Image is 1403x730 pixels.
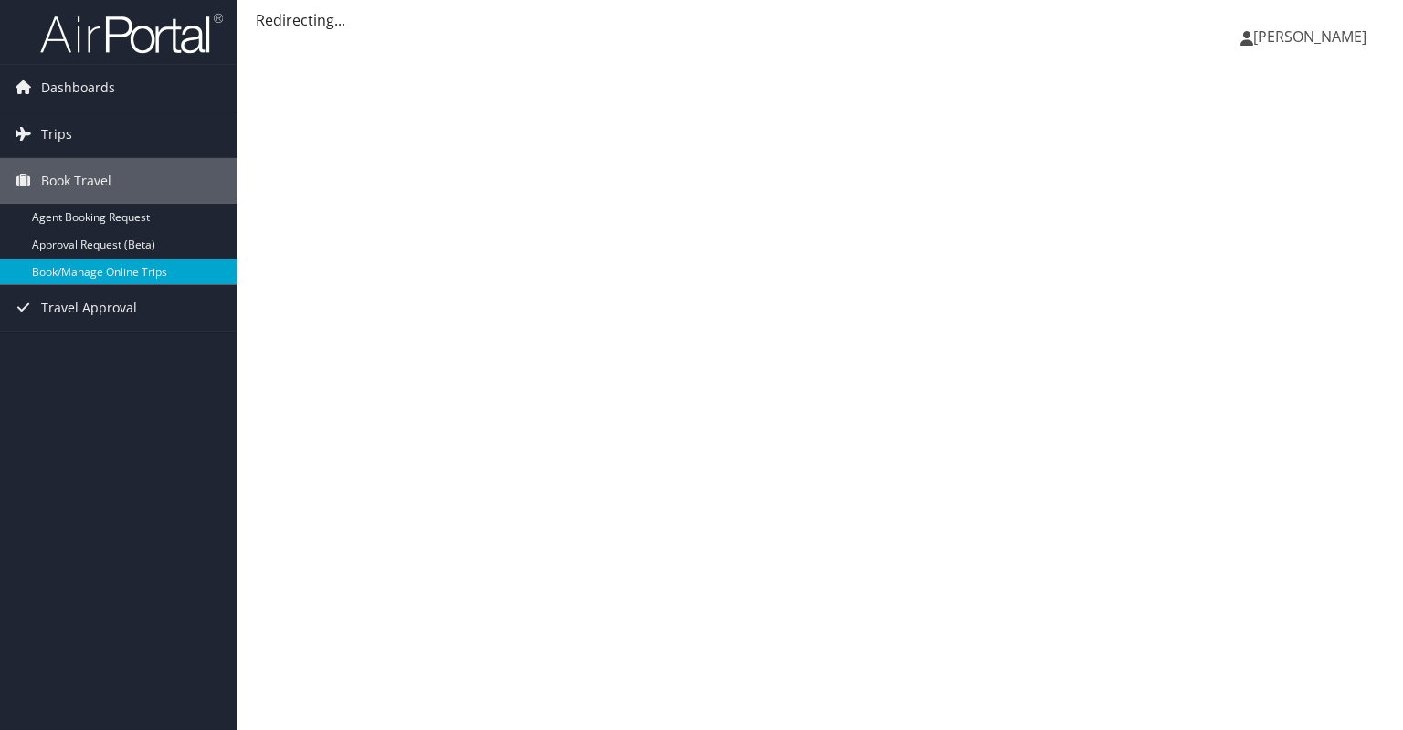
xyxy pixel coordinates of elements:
a: [PERSON_NAME] [1240,9,1385,64]
div: Redirecting... [256,9,1385,31]
span: [PERSON_NAME] [1253,26,1366,47]
img: airportal-logo.png [40,12,223,55]
span: Dashboards [41,65,115,111]
span: Trips [41,111,72,157]
span: Travel Approval [41,285,137,331]
span: Book Travel [41,158,111,204]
